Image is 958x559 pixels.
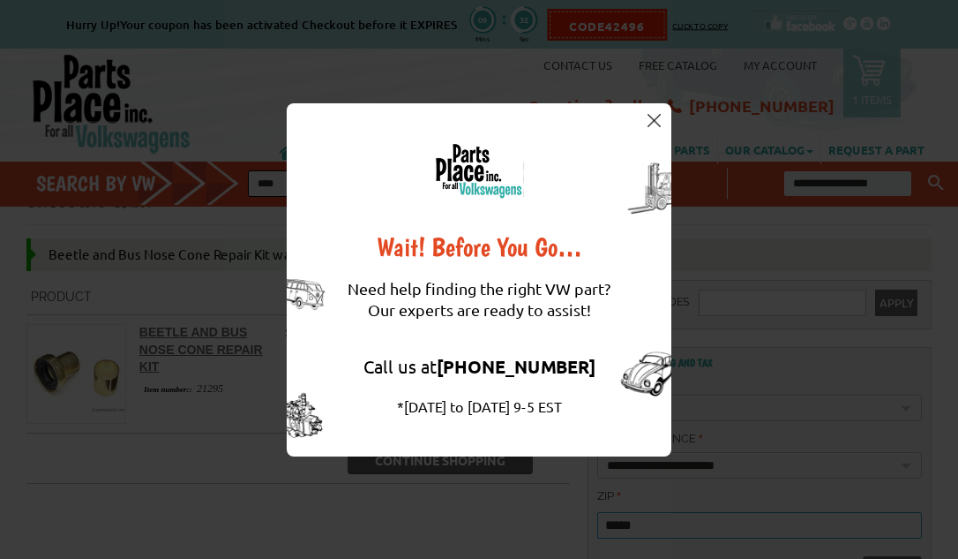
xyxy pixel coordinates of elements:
[348,261,610,338] div: Need help finding the right VW part? Our experts are ready to assist!
[363,355,595,377] a: Call us at[PHONE_NUMBER]
[348,234,610,261] div: Wait! Before You Go…
[647,114,661,127] img: close
[437,355,595,378] strong: [PHONE_NUMBER]
[348,396,610,417] div: *[DATE] to [DATE] 9-5 EST
[434,143,524,199] img: logo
